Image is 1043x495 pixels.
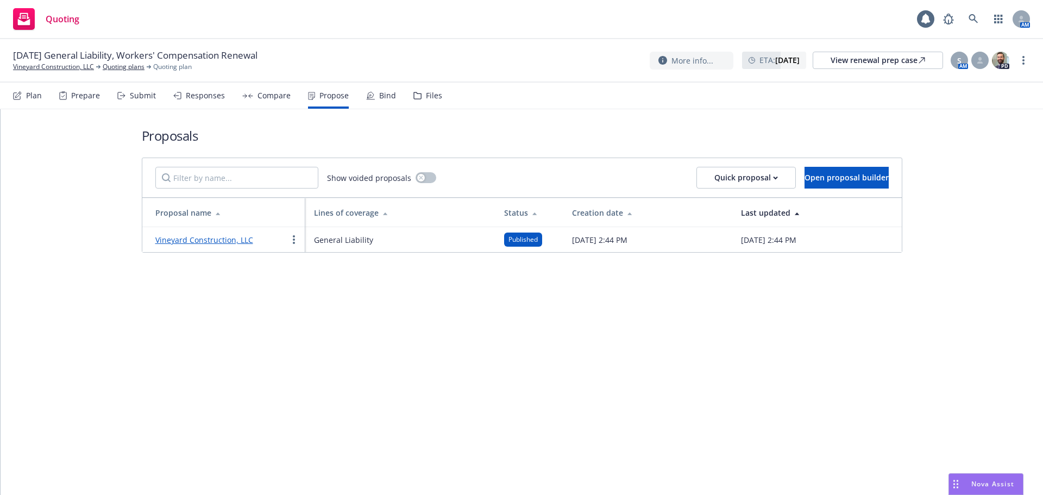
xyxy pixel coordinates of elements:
[971,479,1014,488] span: Nova Assist
[379,91,396,100] div: Bind
[314,207,487,218] div: Lines of coverage
[650,52,733,70] button: More info...
[426,91,442,100] div: Files
[130,91,156,100] div: Submit
[813,52,943,69] a: View renewal prep case
[257,91,291,100] div: Compare
[992,52,1009,69] img: photo
[142,127,902,145] h1: Proposals
[759,54,800,66] span: ETA :
[508,235,538,245] span: Published
[314,234,373,246] span: General Liability
[13,62,94,72] a: Vineyard Construction, LLC
[71,91,100,100] div: Prepare
[957,55,962,66] span: S
[46,15,79,23] span: Quoting
[988,8,1009,30] a: Switch app
[671,55,713,66] span: More info...
[319,91,349,100] div: Propose
[153,62,192,72] span: Quoting plan
[805,172,889,183] span: Open proposal builder
[155,235,253,245] a: Vineyard Construction, LLC
[9,4,84,34] a: Quoting
[949,474,963,494] div: Drag to move
[155,207,297,218] div: Proposal name
[287,233,300,246] a: more
[831,52,925,68] div: View renewal prep case
[775,55,800,65] strong: [DATE]
[572,207,724,218] div: Creation date
[938,8,959,30] a: Report a Bug
[26,91,42,100] div: Plan
[572,234,627,246] span: [DATE] 2:44 PM
[504,207,555,218] div: Status
[963,8,984,30] a: Search
[1017,54,1030,67] a: more
[103,62,144,72] a: Quoting plans
[13,49,257,62] span: [DATE] General Liability, Workers' Compensation Renewal
[186,91,225,100] div: Responses
[696,167,796,189] button: Quick proposal
[714,167,778,188] div: Quick proposal
[741,234,796,246] span: [DATE] 2:44 PM
[327,172,411,184] span: Show voided proposals
[948,473,1023,495] button: Nova Assist
[741,207,893,218] div: Last updated
[155,167,318,189] input: Filter by name...
[805,167,889,189] button: Open proposal builder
